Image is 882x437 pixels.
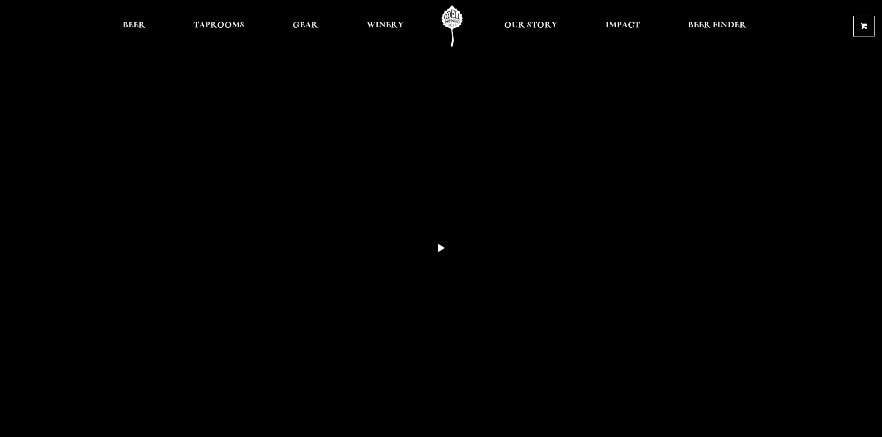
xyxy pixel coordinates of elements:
[367,22,404,29] span: Winery
[682,6,752,47] a: Beer Finder
[123,22,145,29] span: Beer
[361,6,410,47] a: Winery
[504,22,557,29] span: Our Story
[606,22,640,29] span: Impact
[293,22,318,29] span: Gear
[194,22,244,29] span: Taprooms
[188,6,250,47] a: Taprooms
[688,22,746,29] span: Beer Finder
[435,6,469,47] a: Odell Home
[498,6,563,47] a: Our Story
[287,6,324,47] a: Gear
[600,6,646,47] a: Impact
[117,6,151,47] a: Beer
